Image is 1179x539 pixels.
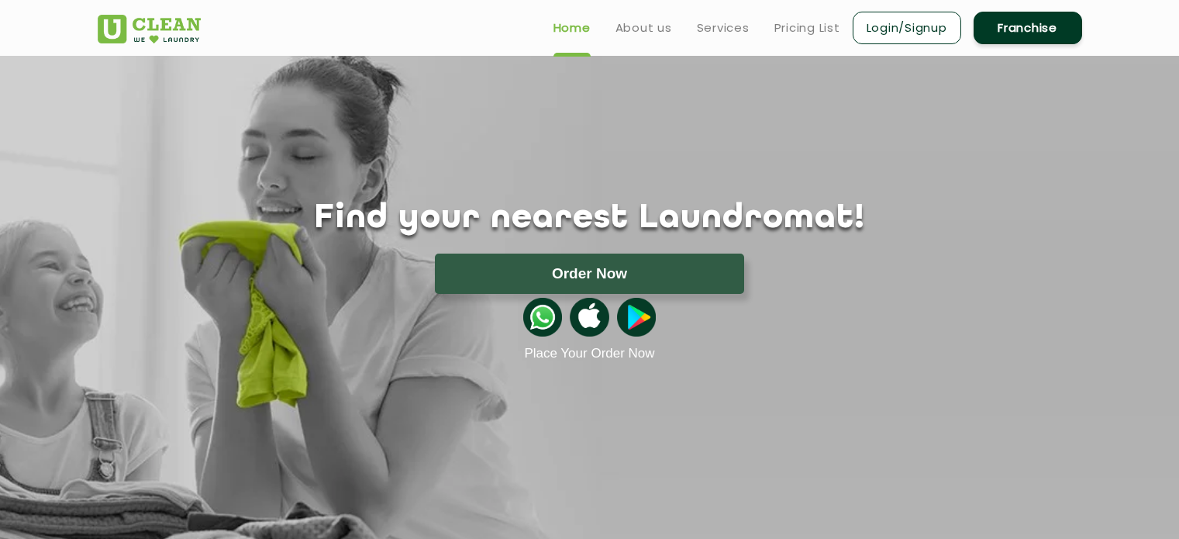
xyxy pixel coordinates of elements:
a: Franchise [974,12,1082,44]
img: apple-icon.png [570,298,608,337]
a: Place Your Order Now [524,346,654,361]
a: Pricing List [774,19,840,37]
h1: Find your nearest Laundromat! [86,199,1094,238]
a: About us [615,19,672,37]
img: playstoreicon.png [617,298,656,337]
a: Home [553,19,591,37]
img: UClean Laundry and Dry Cleaning [98,15,201,43]
button: Order Now [435,254,744,294]
a: Services [697,19,750,37]
a: Login/Signup [853,12,961,44]
img: whatsappicon.png [523,298,562,337]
